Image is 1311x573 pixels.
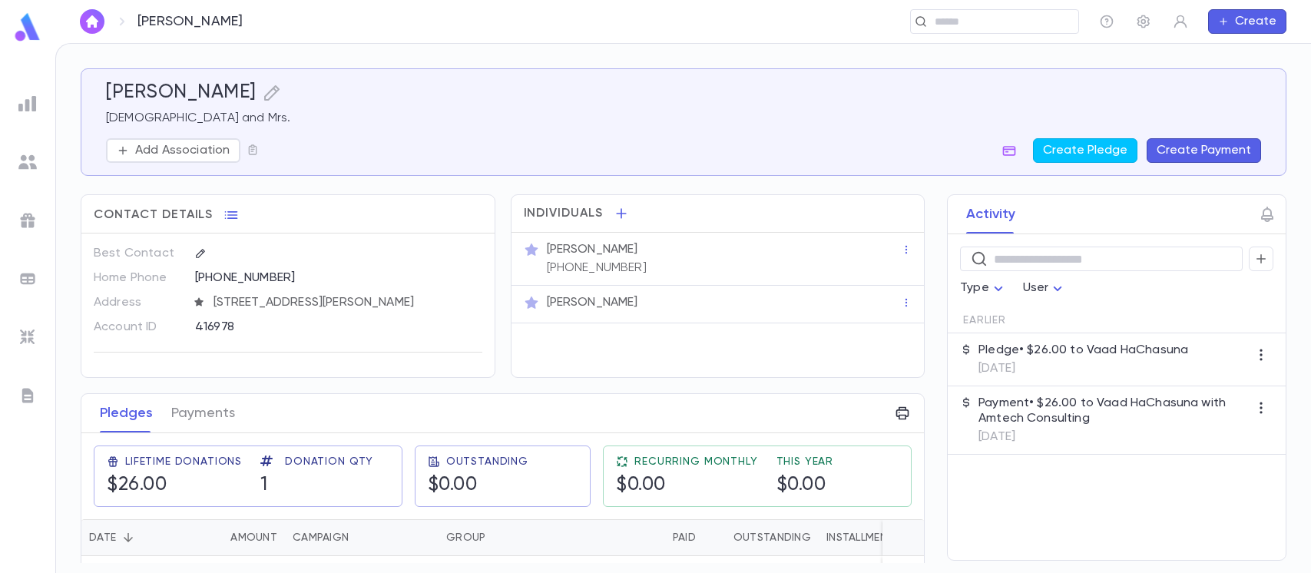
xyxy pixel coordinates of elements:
div: Paid [554,519,704,556]
p: [PHONE_NUMBER] [547,260,647,276]
div: [PHONE_NUMBER] [195,266,482,289]
p: Add Association [135,143,230,158]
p: [DEMOGRAPHIC_DATA] and Mrs. [106,111,1261,126]
span: Type [960,282,989,294]
h5: 1 [260,474,268,497]
img: logo [12,12,43,42]
div: Group [446,519,485,556]
div: Type [960,273,1008,303]
span: Lifetime Donations [125,455,242,468]
h5: [PERSON_NAME] [106,81,257,104]
p: [PERSON_NAME] [137,13,243,30]
div: Outstanding [733,519,811,556]
p: [PERSON_NAME] [547,242,638,257]
span: Individuals [524,206,604,221]
span: Donation Qty [285,455,373,468]
img: reports_grey.c525e4749d1bce6a11f5fe2a8de1b229.svg [18,94,37,113]
div: Installments [826,519,900,556]
button: Create [1208,9,1286,34]
h5: $0.00 [616,474,666,497]
span: [STREET_ADDRESS][PERSON_NAME] [207,295,483,310]
span: Recurring Monthly [634,455,757,468]
img: imports_grey.530a8a0e642e233f2baf0ef88e8c9fcb.svg [18,328,37,346]
div: Outstanding [704,519,819,556]
div: Amount [185,519,285,556]
p: Best Contact [94,241,182,266]
img: letters_grey.7941b92b52307dd3b8a917253454ce1c.svg [18,386,37,405]
span: User [1023,282,1049,294]
img: batches_grey.339ca447c9d9533ef1741baa751efc33.svg [18,270,37,288]
img: campaigns_grey.99e729a5f7ee94e3726e6486bddda8f1.svg [18,211,37,230]
p: [PERSON_NAME] [547,295,638,310]
span: Contact Details [94,207,213,223]
img: students_grey.60c7aba0da46da39d6d829b817ac14fc.svg [18,153,37,171]
button: Create Payment [1147,138,1261,163]
p: [DATE] [978,429,1249,445]
div: Date [81,519,185,556]
button: Activity [966,195,1015,234]
button: Pledges [100,394,153,432]
button: Payments [171,394,235,432]
p: Home Phone [94,266,182,290]
p: Pledge • $26.00 to Vaad HaChasuna [978,343,1188,358]
h5: $0.00 [428,474,478,497]
div: Campaign [285,519,439,556]
button: Create Pledge [1033,138,1137,163]
button: Add Association [106,138,240,163]
p: [DATE] [978,361,1188,376]
h5: $0.00 [776,474,826,497]
div: Campaign [293,519,349,556]
div: 416978 [195,315,420,338]
span: This Year [776,455,834,468]
div: User [1023,273,1068,303]
p: Address [94,290,182,315]
div: Date [89,519,116,556]
div: Group [439,519,554,556]
div: Paid [673,519,696,556]
div: Installments [819,519,911,556]
span: Outstanding [446,455,528,468]
p: Payment • $26.00 to Vaad HaChasuna with Amtech Consulting [978,396,1249,426]
span: Earlier [963,314,1006,326]
button: Sort [116,525,141,550]
div: Amount [230,519,277,556]
p: Account ID [94,315,182,339]
h5: $26.00 [107,474,167,497]
img: home_white.a664292cf8c1dea59945f0da9f25487c.svg [83,15,101,28]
